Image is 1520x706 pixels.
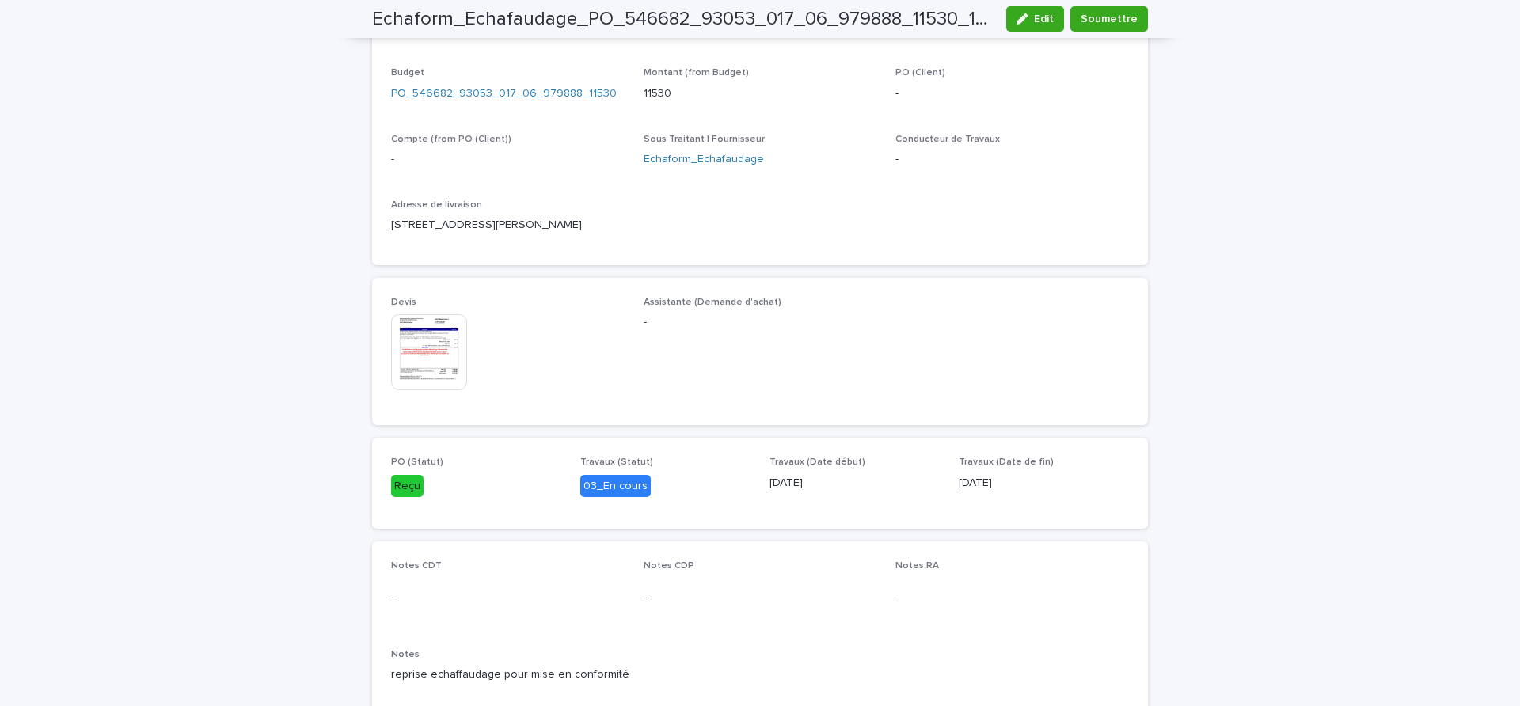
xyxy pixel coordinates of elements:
span: Notes [391,650,420,659]
p: - [391,590,625,606]
a: PO_546682_93053_017_06_979888_11530 [391,85,617,102]
p: - [895,590,1129,606]
span: Notes RA [895,561,939,571]
span: Assistante (Demande d'achat) [644,298,781,307]
span: Compte (from PO (Client)) [391,135,511,144]
button: Soumettre [1070,6,1148,32]
p: - [895,151,1129,168]
span: PO (Statut) [391,457,443,467]
span: Sous Traitant | Fournisseur [644,135,765,144]
div: 03_En cours [580,475,651,498]
button: Edit [1006,6,1064,32]
p: - [644,590,877,606]
p: [DATE] [769,475,940,492]
p: [DATE] [959,475,1129,492]
div: Reçu [391,475,424,498]
p: - [391,151,625,168]
p: - [644,314,877,331]
h2: Echaform_Echafaudage_PO_546682_93053_017_06_979888_11530_1995 [372,8,994,31]
span: Notes CDT [391,561,442,571]
span: PO (Client) [895,68,945,78]
span: Travaux (Date de fin) [959,457,1054,467]
span: Travaux (Date début) [769,457,865,467]
p: [STREET_ADDRESS][PERSON_NAME] [391,217,625,233]
span: Adresse de livraison [391,200,482,210]
span: Notes CDP [644,561,694,571]
span: Soumettre [1081,11,1138,27]
a: Echaform_Echafaudage [644,151,764,168]
span: Montant (from Budget) [644,68,749,78]
p: 11530 [644,85,877,102]
span: Edit [1034,13,1054,25]
span: Devis [391,298,416,307]
span: Travaux (Statut) [580,457,653,467]
p: - [895,85,1129,102]
span: Budget [391,68,424,78]
span: Conducteur de Travaux [895,135,1000,144]
p: reprise echaffaudage pour mise en conformité [391,666,1129,683]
